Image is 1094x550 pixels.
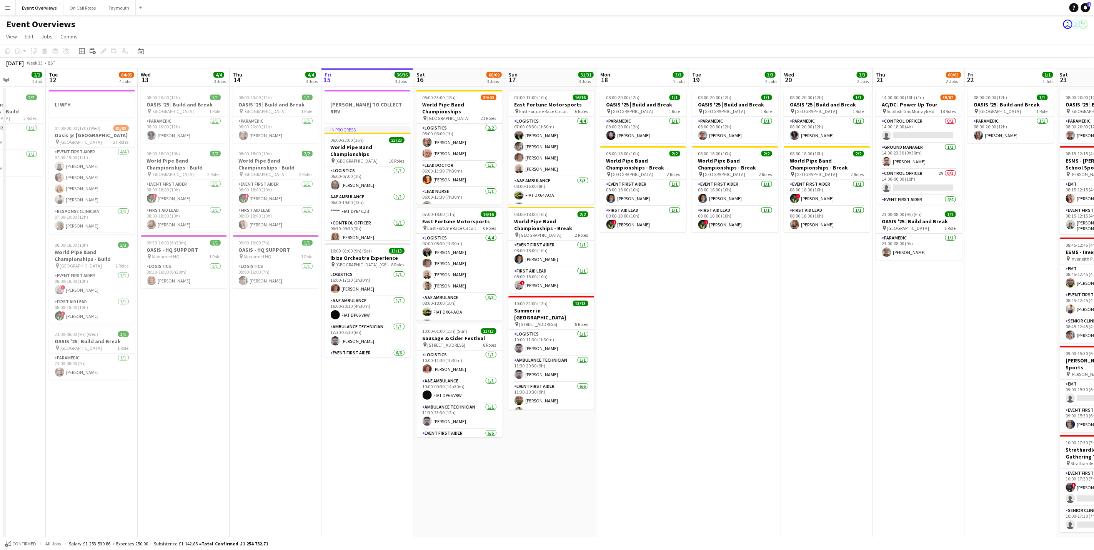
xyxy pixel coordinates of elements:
app-job-card: 07:00-00:00 (17h) (Wed)81/82Oasis @ [GEOGRAPHIC_DATA] [GEOGRAPHIC_DATA]27 RolesEvent First Aider4... [49,121,135,234]
span: 1 Role [118,345,129,351]
app-card-role: Ambulance Technician1/117:30-23:30 (6h)[PERSON_NAME] [325,322,411,349]
app-job-card: 14:00-00:00 (10h) (Fri)59/62AC/DC | Power Up Tour Scottish Gas Murrayfield18 RolesControl Officer... [876,90,962,204]
app-card-role: Logistics4/407:00-08:30 (1h30m)[PERSON_NAME][PERSON_NAME][PERSON_NAME][PERSON_NAME] [508,117,594,176]
span: 8 Roles [575,321,588,327]
span: 31/31 [578,72,594,78]
span: 08:00-18:00 (10h) [698,151,732,156]
div: [DATE] [6,59,24,67]
app-card-role: A&E Ambulance3/308:00-16:00 (8h)FIAT DX64 AOAFIAT DX65 AAK [508,176,594,225]
span: 13/13 [573,301,588,306]
span: 21 Roles [481,115,496,121]
app-job-card: 08:00-18:00 (10h)2/2World Pipe Band Championships - Build [GEOGRAPHIC_DATA]2 RolesEvent First Aid... [49,238,135,324]
span: 06:00-22:00 (16h) [331,137,364,143]
app-card-role: Control Officer2A0/114:00-00:00 (10h) [876,169,962,195]
span: 08:00-20:00 (12h) [147,95,180,100]
span: 1/1 [1037,95,1048,100]
span: 1/1 [210,240,221,246]
span: Comms [60,33,78,40]
span: ! [61,311,65,316]
app-job-card: 23:00-08:00 (9h) (Wed)1/1OASIS '25 | Build and Break [GEOGRAPHIC_DATA]1 RoleParamedic1/123:00-08:... [49,327,135,380]
div: [PERSON_NAME] TO COLLECT RRV [325,90,411,123]
span: ! [704,220,709,224]
span: 23/23 [389,137,405,143]
span: 1/1 [945,211,956,217]
app-job-card: 08:00-18:00 (10h)2/2World Pipe Band Championships - Build [GEOGRAPHIC_DATA]2 RolesEvent First Aid... [233,146,319,232]
span: 08:00-20:00 (12h) [606,95,640,100]
span: [GEOGRAPHIC_DATA] [887,225,929,231]
span: ! [61,285,65,290]
app-card-role: Event First Aider1/108:00-18:00 (10h)![PERSON_NAME] [233,180,319,206]
h3: OASIS '25 | Build and Break [784,101,870,108]
app-card-role: A&E Ambulance3/308:00-18:00 (10h)FIAT DX64 AOAFIAT DX65 AAK [416,293,503,342]
span: 14:00-00:00 (10h) (Fri) [882,95,924,100]
h3: OASIS '25 | Build and Break [692,101,778,108]
span: 1 Role [669,108,680,114]
span: [GEOGRAPHIC_DATA] [60,345,102,351]
button: Taymouth [102,0,136,15]
app-card-role: Logistics4/407:00-08:30 (1h30m)[PERSON_NAME][PERSON_NAME][PERSON_NAME][PERSON_NAME] [416,234,503,293]
span: ! [796,194,801,198]
span: 8 Roles [483,342,496,348]
span: 39/40 [481,95,496,100]
span: 18 Roles [389,158,405,164]
span: Wed [141,71,151,78]
button: Confirmed [4,540,37,548]
span: 36/36 [395,72,410,78]
span: 1 Role [853,108,864,114]
app-card-role: Event First Aider1/108:00-18:00 (10h)[PERSON_NAME] [692,180,778,206]
h3: World Pipe Band Championships - Build [233,157,319,171]
h3: World Pipe Band Championships - Build [49,249,135,263]
span: View [6,33,17,40]
span: 3/3 [673,72,684,78]
span: 08:00-18:00 (10h) [55,242,88,248]
span: 2/2 [32,72,42,78]
span: 2/2 [210,151,221,156]
a: Jobs [38,32,56,42]
span: ! [153,194,157,198]
app-card-role: Control Officer0/114:00-18:00 (4h) [876,117,962,143]
div: 08:00-20:00 (12h)1/1OASIS '25 | Build and Break [GEOGRAPHIC_DATA]1 RoleParamedic1/108:00-20:00 (1... [600,90,686,143]
app-card-role: Ambulance Technician1/111:30-20:30 (9h)[PERSON_NAME] [508,356,594,382]
app-card-role: First Aid Lead1/108:00-18:00 (10h)![PERSON_NAME] [600,206,686,232]
div: 09:00-16:00 (7h)1/1OASIS - HQ SUPPORT Alphamed HQ1 RoleLogistics1/109:00-16:00 (7h)[PERSON_NAME] [233,235,319,288]
div: 23:00-08:00 (9h) (Fri)1/1OASIS '25 | Build and Break [GEOGRAPHIC_DATA]1 RoleParamedic1/123:00-08:... [876,207,962,260]
span: 1 Role [945,225,956,231]
span: 08:00-18:00 (10h) [239,151,272,156]
span: Tue [49,71,58,78]
span: 27 Roles [113,139,129,145]
app-card-role: First Aid Lead1/108:00-18:00 (10h)![PERSON_NAME] [692,206,778,232]
app-card-role: Response Clinician1/107:00-19:00 (12h)[PERSON_NAME] [49,207,135,233]
span: 09:00-16:00 (7h) [239,240,270,246]
span: 09:30-16:00 (6h30m) [147,240,187,246]
h3: World Pipe Band Championships [416,101,503,115]
span: 1 Role [301,254,313,259]
span: Sat [416,71,425,78]
span: [GEOGRAPHIC_DATA] [152,171,194,177]
h3: OASIS - HQ SUPPORT [141,246,227,253]
div: 08:00-20:00 (12h)1/1OASIS '25 | Build and Break [GEOGRAPHIC_DATA]1 RoleParamedic1/108:00-20:00 (1... [968,90,1054,143]
app-card-role: Ambulance Technician1/111:30-23:30 (12h)[PERSON_NAME] [416,403,503,429]
span: 8 Roles [391,262,405,268]
div: 09:30-16:00 (6h30m)1/1OASIS - HQ SUPPORT Alphamed HQ1 RoleLogistics1/109:30-16:00 (6h30m)[PERSON_... [141,235,227,288]
span: 08:00-18:00 (10h) [606,151,640,156]
span: 2/2 [578,211,588,217]
div: 08:00-20:00 (12h)1/1OASIS '25 | Build and Break [GEOGRAPHIC_DATA]1 RoleParamedic1/108:00-20:00 (1... [784,90,870,143]
span: 23:00-08:00 (9h) (Wed) [55,331,98,337]
app-card-role: Logistics1/110:00-11:30 (1h30m)[PERSON_NAME] [416,351,503,377]
app-job-card: 08:00-18:00 (10h)2/2World Pipe Band Championships - Break [GEOGRAPHIC_DATA]2 RolesEvent First Aid... [784,146,870,232]
app-card-role: Logistics1/109:30-16:00 (6h30m)[PERSON_NAME] [141,262,227,288]
span: 68/69 [486,72,502,78]
h1: Event Overviews [6,18,75,30]
span: 2 [1087,2,1091,7]
h3: OASIS '25 | Build and Break [600,101,686,108]
span: 4/4 [213,72,224,78]
span: ! [245,194,249,198]
span: 1/1 [302,95,313,100]
span: Sun [508,71,518,78]
div: In progress06:00-22:00 (16h)23/23World Pipe Band Championships [GEOGRAPHIC_DATA]18 RolesLogistics... [325,126,411,240]
h3: Ibiza Orchestra Experience [325,254,411,261]
h3: [PERSON_NAME] TO COLLECT RRV [325,101,411,115]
